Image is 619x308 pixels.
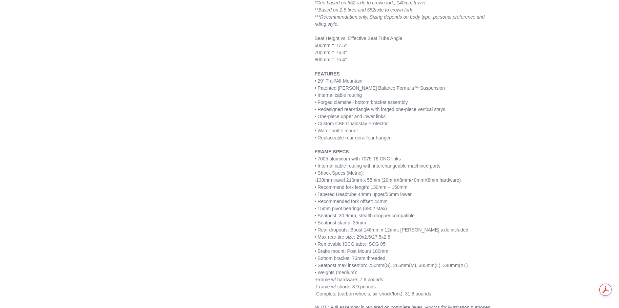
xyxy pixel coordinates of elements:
[367,7,375,13] span: 552
[315,70,494,141] p: • 29” Trail/All-Mountain • Patented [PERSON_NAME] Balance Formula™ Suspension • Internal cable ro...
[375,7,412,13] span: axle to crown fork
[315,14,485,27] span: ***Recommendation only. Sizing depends on body type, personal preference and riding style.
[315,149,349,154] span: FRAME SPECS
[315,42,494,49] div: 600mm = 77.5
[363,206,387,211] span: (6902 Max)
[318,7,375,13] i: Based on 2.5 tires and
[315,35,494,42] div: Seat Height vs. Effective Seat Tube Angle
[315,148,494,298] p: • 7005 aluminum with 7075 T6 CNC links • Internal cable routing with interchangeable machined por...
[345,43,347,48] span: °
[315,206,362,211] span: • 15mm pivot bearings
[345,57,347,62] span: °
[315,56,494,63] div: 800mm = 75.4
[315,49,494,56] div: 700mm = 76.3
[345,50,347,55] span: °
[315,71,340,76] span: FEATURES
